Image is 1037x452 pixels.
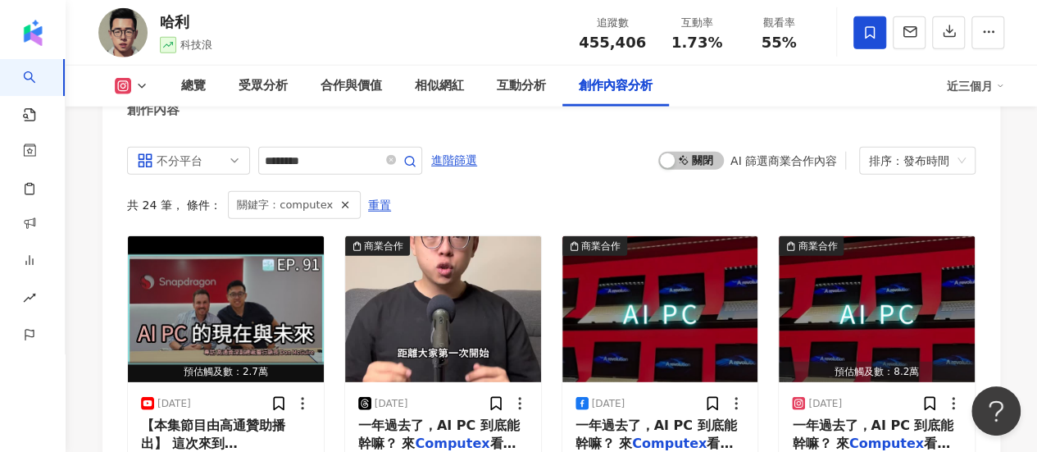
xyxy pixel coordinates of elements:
[358,418,520,451] span: 一年過去了，AI PC 到底能幹嘛？ 來
[375,397,408,411] div: [DATE]
[666,15,728,31] div: 互動率
[239,76,288,96] div: 受眾分析
[431,148,477,174] span: 進階篩選
[779,362,975,382] div: 預估觸及數：8.2萬
[792,418,953,451] span: 一年過去了，AI PC 到底能幹嘛？ 來
[497,76,546,96] div: 互動分析
[181,76,206,96] div: 總覽
[671,34,722,51] span: 1.73%
[23,59,56,123] a: search
[180,39,212,51] span: 科技浪
[237,196,333,214] span: 關鍵字：computex
[415,436,489,451] mark: Computex
[141,418,285,451] span: 【本集節目由高通贊助播出】 這次來到
[971,386,1021,436] iframe: Help Scout Beacon - Open
[321,76,382,96] div: 合作與價值
[430,147,478,173] button: 進階篩選
[157,397,191,411] div: [DATE]
[592,397,625,411] div: [DATE]
[128,362,324,382] div: 預估觸及數：2.7萬
[128,236,324,382] img: post-image
[575,418,737,451] span: 一年過去了，AI PC 到底能幹嘛？ 來
[947,73,1004,99] div: 近三個月
[730,154,837,167] div: AI 篩選商業合作內容
[386,155,396,165] span: close-circle
[345,236,541,382] img: post-image
[579,76,653,96] div: 創作內容分析
[579,15,646,31] div: 追蹤數
[368,193,391,219] span: 重置
[20,20,46,46] img: logo icon
[367,192,392,218] button: 重置
[157,148,210,174] div: 不分平台
[345,236,541,382] button: 商業合作
[364,238,403,254] div: 商業合作
[849,436,924,451] mark: Computex
[415,76,464,96] div: 相似網紅
[779,236,975,382] button: 商業合作預估觸及數：8.2萬
[761,34,796,51] span: 55%
[779,236,975,382] img: post-image
[562,236,758,382] button: 商業合作
[748,15,810,31] div: 觀看率
[128,236,324,382] button: 預估觸及數：2.7萬
[98,8,148,57] img: KOL Avatar
[798,238,837,254] div: 商業合作
[632,436,707,451] mark: Computex
[562,236,758,382] img: post-image
[581,238,621,254] div: 商業合作
[127,191,976,219] div: 共 24 筆 ， 條件：
[808,397,842,411] div: [DATE]
[127,101,180,119] div: 創作內容
[869,148,951,174] div: 排序：發布時間
[386,153,396,169] span: close-circle
[160,11,212,32] div: 哈利
[23,281,36,318] span: rise
[579,34,646,51] span: 455,406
